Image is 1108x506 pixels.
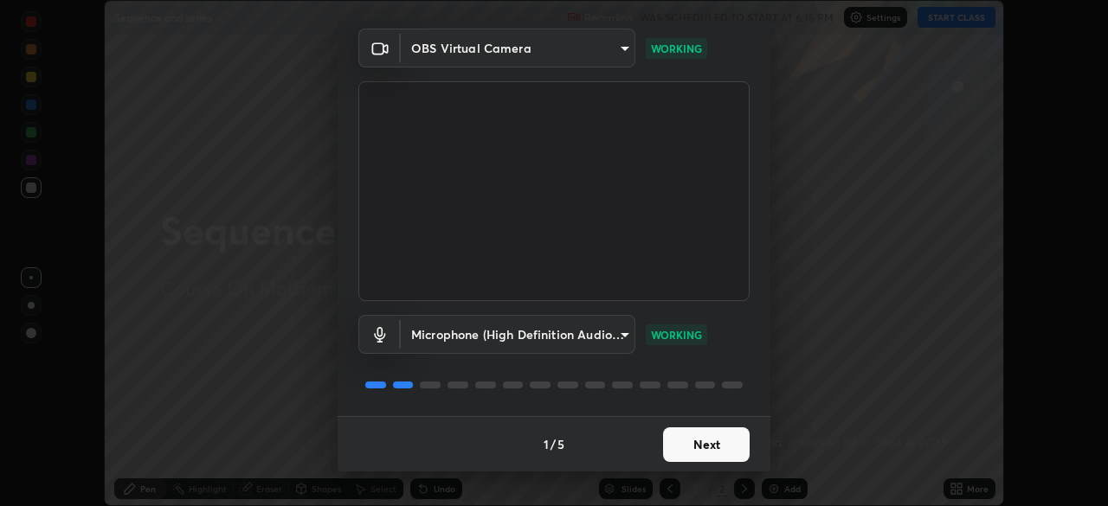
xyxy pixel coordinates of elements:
div: OBS Virtual Camera [401,29,635,67]
h4: 1 [544,435,549,453]
p: WORKING [651,41,702,56]
h4: / [551,435,556,453]
h4: 5 [557,435,564,453]
button: Next [663,427,750,462]
p: WORKING [651,327,702,343]
div: OBS Virtual Camera [401,315,635,354]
